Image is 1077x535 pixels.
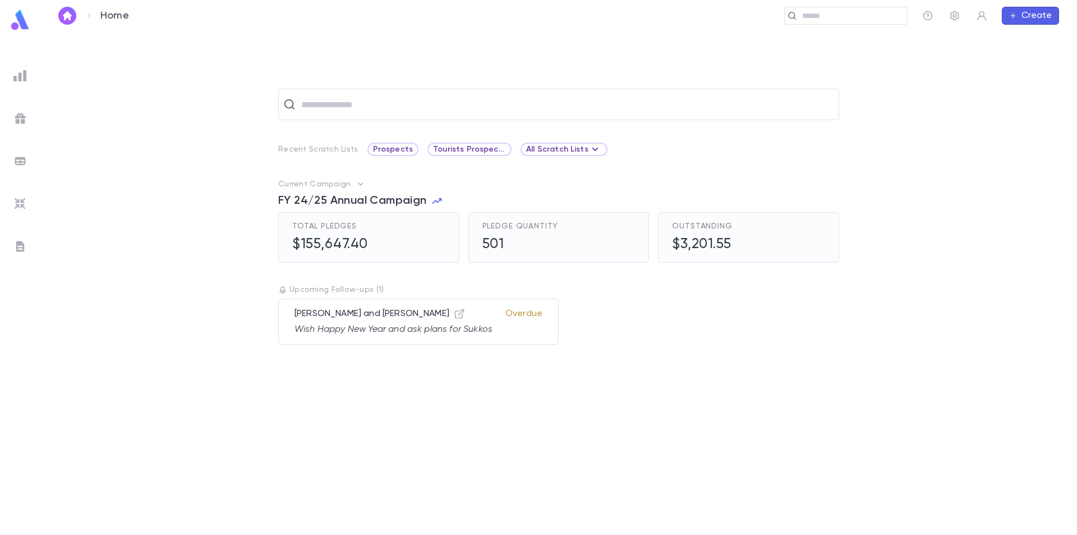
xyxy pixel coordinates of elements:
span: FY 24/25 Annual Campaign [278,194,427,208]
span: Total Pledges [292,222,357,231]
img: batches_grey.339ca447c9d9533ef1741baa751efc33.svg [13,154,27,168]
img: imports_grey.530a8a0e642e233f2baf0ef88e8c9fcb.svg [13,197,27,211]
div: All Scratch Lists [521,143,607,156]
img: home_white.a664292cf8c1dea59945f0da9f25487c.svg [61,11,74,20]
p: Current Campaign [278,180,351,189]
p: Upcoming Follow-ups ( 1 ) [278,285,839,294]
h5: 501 [482,236,504,253]
img: reports_grey.c525e4749d1bce6a11f5fe2a8de1b229.svg [13,69,27,83]
p: Home [100,10,129,22]
img: logo [9,9,31,31]
span: Pledge Quantity [482,222,559,231]
span: Outstanding [672,222,732,231]
p: Overdue [505,308,542,335]
h5: $155,647.40 [292,236,368,253]
button: Create [1002,7,1059,25]
p: Wish Happy New Year and ask plans for Sukkos [294,324,493,335]
img: letters_grey.7941b92b52307dd3b8a917253454ce1c.svg [13,240,27,253]
div: Tourists Prospects and VIP [427,143,512,156]
p: Recent Scratch Lists [278,145,358,154]
div: All Scratch Lists [526,143,602,156]
h5: $3,201.55 [672,236,731,253]
div: Prospects [367,143,418,156]
span: Tourists Prospects and VIP [429,145,510,154]
p: [PERSON_NAME] and [PERSON_NAME] [294,308,493,319]
span: Prospects [369,145,417,154]
img: campaigns_grey.99e729a5f7ee94e3726e6486bddda8f1.svg [13,112,27,125]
